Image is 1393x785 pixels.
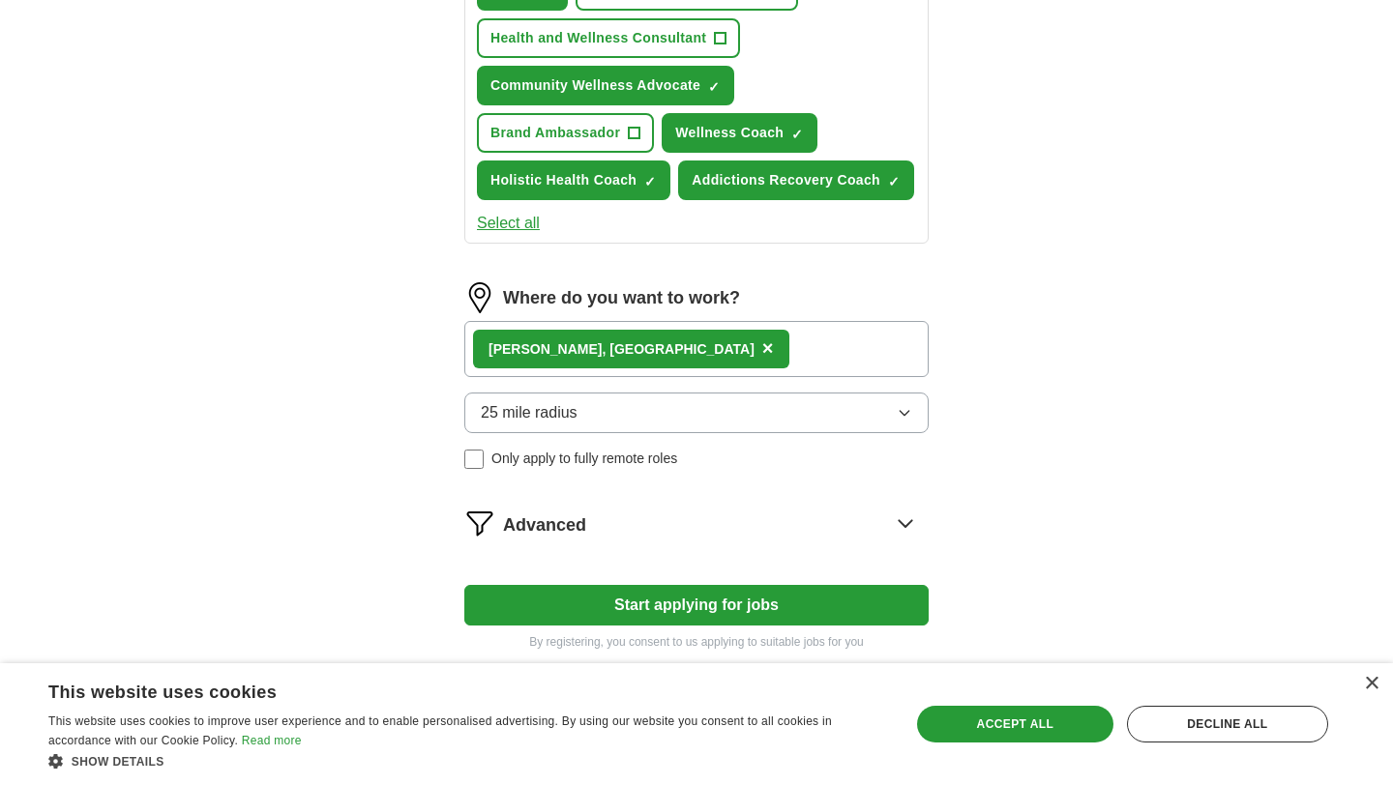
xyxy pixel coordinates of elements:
[464,633,929,651] p: By registering, you consent to us applying to suitable jobs for you
[489,339,755,360] div: , [GEOGRAPHIC_DATA]
[762,337,774,359] span: ×
[490,75,700,96] span: Community Wellness Advocate
[644,174,656,189] span: ✓
[490,170,637,190] span: Holistic Health Coach
[464,508,495,538] img: filter
[477,212,540,235] button: Select all
[477,66,734,105] button: Community Wellness Advocate✓
[48,714,832,747] span: This website uses cookies to improve user experience and to enable personalised advertising. By u...
[477,160,670,200] button: Holistic Health Coach✓
[708,79,720,95] span: ✓
[888,174,900,189] span: ✓
[675,123,784,143] span: Wellness Coach
[503,512,586,538] span: Advanced
[48,751,885,770] div: Show details
[481,401,578,424] span: 25 mile radius
[917,706,1113,742] div: Accept all
[464,450,484,469] input: Only apply to fully remote roles
[692,170,880,190] span: Addictions Recovery Coach
[489,341,602,357] strong: [PERSON_NAME]
[791,127,803,142] span: ✓
[491,449,677,469] span: Only apply to fully remote roles
[242,734,302,747] a: Read more, opens a new window
[464,585,929,625] button: Start applying for jobs
[762,334,774,363] button: ×
[464,392,929,433] button: 25 mile radius
[1127,706,1328,742] div: Decline all
[490,28,706,48] span: Health and Wellness Consultant
[477,113,654,153] button: Brand Ambassador
[678,160,914,200] button: Addictions Recovery Coach✓
[464,282,495,313] img: location.png
[503,285,740,311] label: Where do you want to work?
[48,675,837,704] div: This website uses cookies
[490,123,620,143] span: Brand Ambassador
[1364,677,1378,691] div: Close
[477,18,740,58] button: Health and Wellness Consultant
[662,113,817,153] button: Wellness Coach✓
[72,755,164,769] span: Show details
